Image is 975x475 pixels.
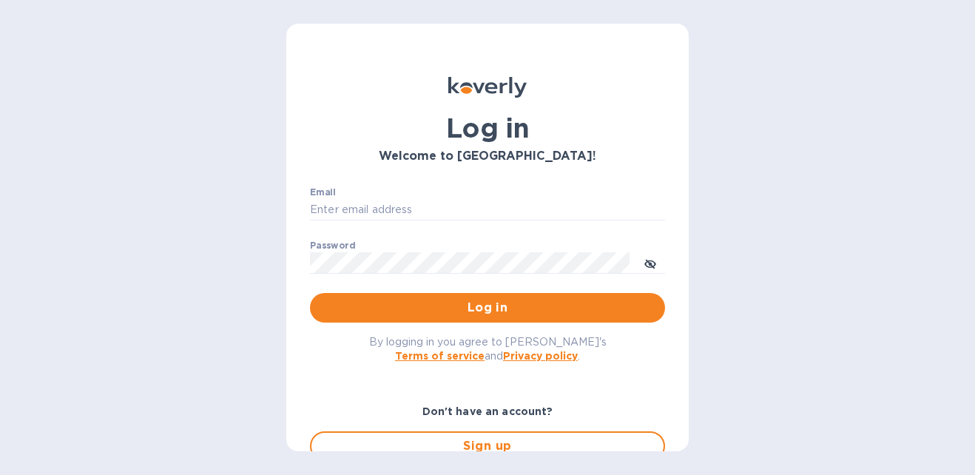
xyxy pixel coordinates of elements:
img: Koverly [448,77,527,98]
h3: Welcome to [GEOGRAPHIC_DATA]! [310,149,665,164]
a: Terms of service [395,350,485,362]
span: By logging in you agree to [PERSON_NAME]'s and . [369,336,607,362]
h1: Log in [310,112,665,144]
span: Sign up [323,437,652,455]
label: Password [310,241,355,250]
button: Sign up [310,431,665,461]
button: Log in [310,293,665,323]
a: Privacy policy [503,350,578,362]
button: toggle password visibility [635,248,665,277]
input: Enter email address [310,199,665,221]
b: Don't have an account? [422,405,553,417]
label: Email [310,188,336,197]
span: Log in [322,299,653,317]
